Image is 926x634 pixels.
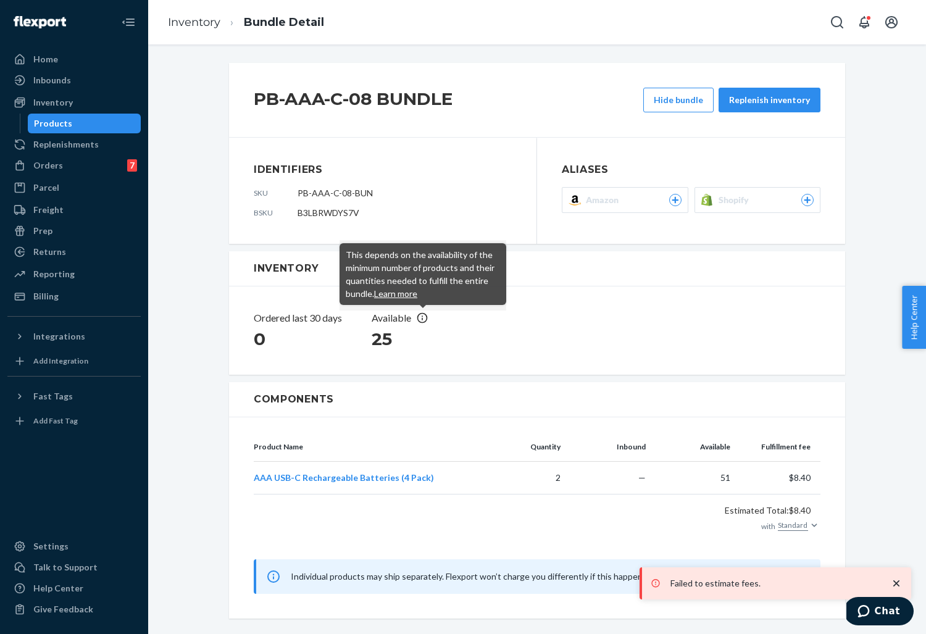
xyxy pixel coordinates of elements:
a: Home [7,49,141,69]
span: Available [372,312,411,323]
button: Open notifications [852,10,877,35]
div: Freight [33,204,64,216]
span: 25 [372,328,392,349]
span: Individual products may ship separately. Flexport won’t charge you differently if this happens. [291,571,649,582]
button: Open Search Box [825,10,849,35]
a: AAA USB-C Rechargeable Batteries (4 Pack) [254,472,434,483]
div: Returns [33,246,66,258]
div: Inventory [33,96,73,109]
div: Products [34,117,72,130]
a: Add Fast Tag [7,411,141,431]
a: Parcel [7,178,141,198]
span: B3LBRWDYS7V [298,207,359,218]
th: Product Name [254,432,480,462]
div: Give Feedback [33,603,93,615]
div: Estimated Total: $8.40 [725,504,820,517]
span: Shopify [719,194,754,206]
div: Settings [33,540,69,553]
a: Billing [7,286,141,306]
div: Add Fast Tag [33,415,78,426]
div: Orders [33,159,63,172]
button: Help Center [902,286,926,349]
a: Orders7 [7,156,141,175]
p: sku [254,188,273,198]
td: 2 [480,462,565,494]
button: Give Feedback [7,599,141,619]
span: Amazon [586,194,624,206]
div: Inbounds [33,74,71,86]
div: Fast Tags [33,390,73,403]
span: — [638,472,646,483]
th: Fulfillment fee [735,432,820,462]
div: Billing [33,290,59,302]
a: Settings [7,536,141,556]
button: Fast Tags [7,386,141,406]
a: Inventory [7,93,141,112]
th: Quantity [480,432,565,462]
iframe: Opens a widget where you can chat to one of our agents [846,597,914,628]
a: Returns [7,242,141,262]
div: 7 [127,159,137,172]
span: PB-AAA-C-08-BUN [298,188,373,198]
button: Shopify [694,187,821,213]
p: This depends on the availability of the minimum number of products and their quantities needed to... [346,248,500,300]
button: Learn more [374,287,417,300]
button: Talk to Support [7,557,141,577]
div: Help Center [33,582,83,594]
button: Open account menu [879,10,904,35]
th: Inbound [565,432,651,462]
h3: Inventory [254,261,820,276]
a: Reporting [7,264,141,284]
div: Talk to Support [33,561,98,574]
div: Parcel [33,181,59,194]
div: Home [33,53,58,65]
a: Inbounds [7,70,141,90]
th: Available [651,432,736,462]
p: bsku [254,207,273,218]
div: Integrations [33,330,85,343]
svg: close toast [890,577,903,590]
h2: PB-AAA-C-08 BUNDLE [254,88,643,110]
span: Ordered last 30 days [254,312,342,323]
a: Products [28,114,141,133]
button: Close Navigation [116,10,141,35]
a: Prep [7,221,141,241]
div: Replenishments [33,138,99,151]
h3: Components [254,392,820,407]
td: $8.40 [735,462,820,494]
div: Standard [778,520,807,530]
a: Bundle Detail [244,15,324,29]
td: 51 [651,462,736,494]
ol: breadcrumbs [158,4,334,41]
a: Add Integration [7,351,141,371]
button: Integrations [7,327,141,346]
img: Flexport logo [14,16,66,28]
span: with [761,522,775,531]
div: Reporting [33,268,75,280]
button: Hide bundle [643,88,714,112]
div: Add Integration [33,356,88,366]
h3: Identifiers [254,162,512,177]
a: Replenishments [7,135,141,154]
a: Freight [7,200,141,220]
span: 0 [254,328,265,349]
h3: Aliases [562,162,820,177]
p: Failed to estimate fees. [670,577,878,590]
a: Help Center [7,578,141,598]
button: Amazon [562,187,688,213]
button: Replenish inventory [719,88,820,112]
a: Inventory [168,15,220,29]
div: Prep [33,225,52,237]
